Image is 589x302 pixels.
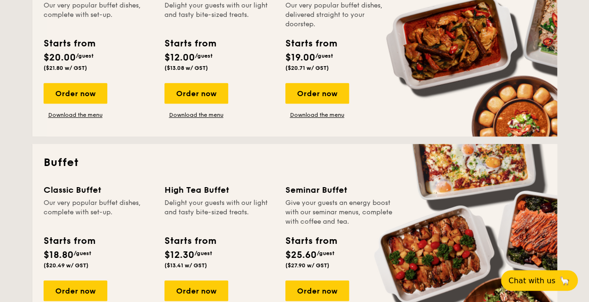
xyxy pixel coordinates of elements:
[44,198,153,226] div: Our very popular buffet dishes, complete with set-up.
[44,249,74,261] span: $18.80
[285,52,315,63] span: $19.00
[285,111,349,119] a: Download the menu
[195,53,213,59] span: /guest
[44,37,95,51] div: Starts from
[44,65,87,71] span: ($21.80 w/ GST)
[164,249,194,261] span: $12.30
[164,198,274,226] div: Delight your guests with our light and tasty bite-sized treats.
[164,83,228,104] div: Order now
[508,276,555,285] span: Chat with us
[44,234,95,248] div: Starts from
[317,250,335,257] span: /guest
[164,234,216,248] div: Starts from
[164,65,208,71] span: ($13.08 w/ GST)
[315,53,333,59] span: /guest
[285,37,336,51] div: Starts from
[285,83,349,104] div: Order now
[44,155,546,170] h2: Buffet
[164,1,274,29] div: Delight your guests with our light and tasty bite-sized treats.
[164,52,195,63] span: $12.00
[44,183,153,196] div: Classic Buffet
[285,1,395,29] div: Our very popular buffet dishes, delivered straight to your doorstep.
[76,53,94,59] span: /guest
[285,183,395,196] div: Seminar Buffet
[285,65,329,71] span: ($20.71 w/ GST)
[285,280,349,301] div: Order now
[44,1,153,29] div: Our very popular buffet dishes, complete with set-up.
[164,280,228,301] div: Order now
[285,198,395,226] div: Give your guests an energy boost with our seminar menus, complete with coffee and tea.
[44,262,89,269] span: ($20.49 w/ GST)
[164,111,228,119] a: Download the menu
[44,83,107,104] div: Order now
[44,52,76,63] span: $20.00
[501,270,578,291] button: Chat with us🦙
[285,262,329,269] span: ($27.90 w/ GST)
[74,250,91,257] span: /guest
[44,280,107,301] div: Order now
[164,37,216,51] div: Starts from
[559,275,570,286] span: 🦙
[164,262,207,269] span: ($13.41 w/ GST)
[285,234,336,248] div: Starts from
[285,249,317,261] span: $25.60
[44,111,107,119] a: Download the menu
[164,183,274,196] div: High Tea Buffet
[194,250,212,257] span: /guest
